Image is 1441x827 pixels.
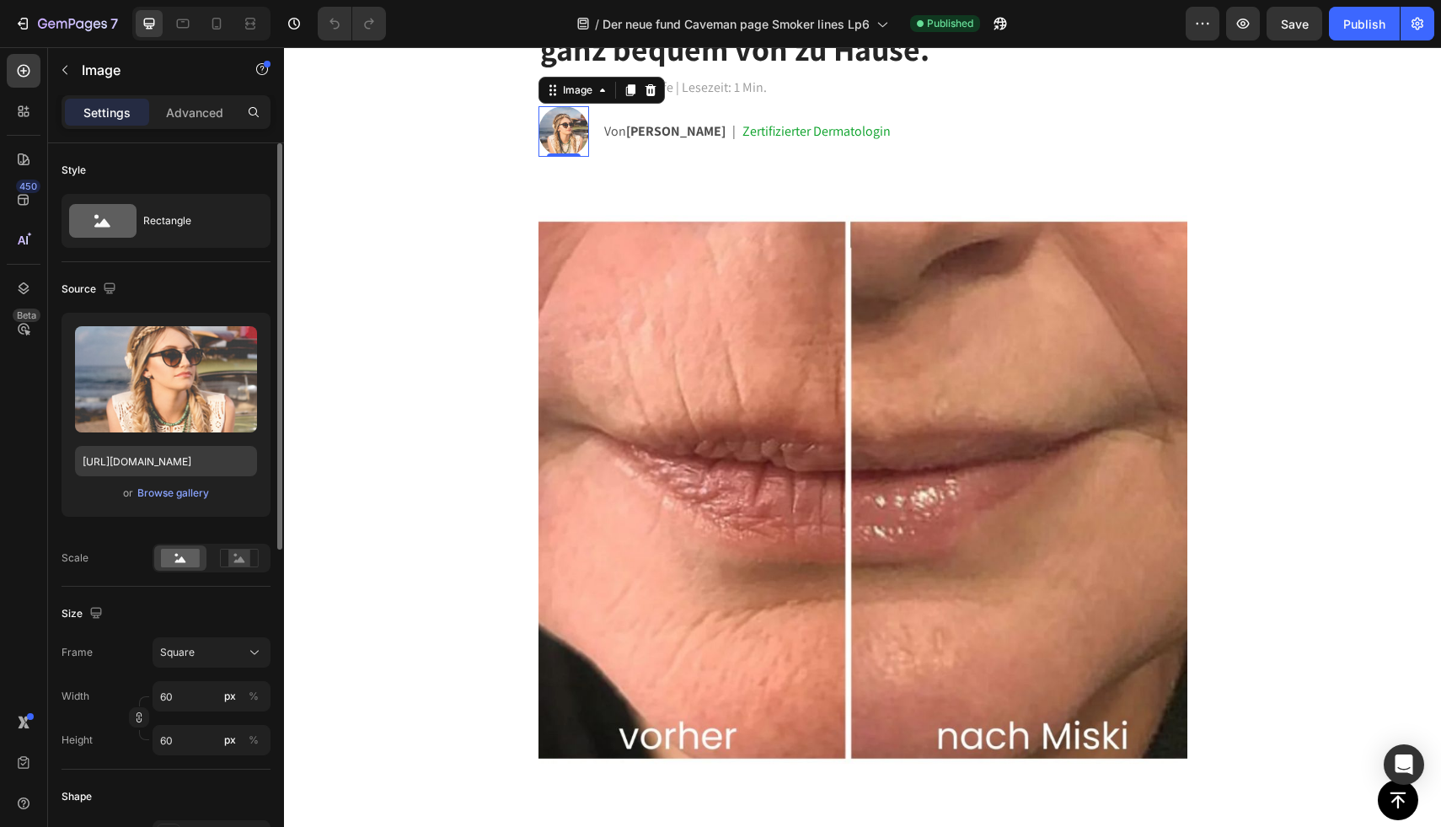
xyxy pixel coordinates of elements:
[75,446,257,476] input: https://example.com/image.jpg
[143,201,246,240] div: Rectangle
[110,13,118,34] p: 7
[320,74,442,94] p: Von
[244,686,264,706] button: px
[318,7,386,40] div: Undo/Redo
[254,130,903,779] img: Alt Image
[284,47,1441,827] iframe: Design area
[7,7,126,40] button: 7
[166,104,223,121] p: Advanced
[448,74,452,94] p: |
[249,689,259,704] div: %
[160,645,195,660] span: Square
[62,603,106,626] div: Size
[123,483,133,503] span: or
[595,15,599,33] span: /
[249,733,259,748] div: %
[16,180,40,193] div: 450
[220,686,240,706] button: %
[13,309,40,322] div: Beta
[927,16,973,31] span: Published
[62,689,89,704] label: Width
[83,104,131,121] p: Settings
[153,681,271,712] input: px%
[82,60,225,80] p: Image
[62,789,92,804] div: Shape
[62,733,93,748] label: Height
[603,15,870,33] span: Der neue fund Caveman page Smoker lines Lp6
[342,75,442,93] strong: [PERSON_NAME]
[224,733,236,748] div: px
[1384,744,1424,785] div: Open Intercom Messenger
[244,730,264,750] button: px
[75,326,257,432] img: preview-image
[1281,17,1309,31] span: Save
[224,689,236,704] div: px
[137,485,210,502] button: Browse gallery
[62,645,93,660] label: Frame
[62,278,120,301] div: Source
[62,163,86,178] div: Style
[62,550,88,566] div: Scale
[1343,15,1385,33] div: Publish
[137,486,209,501] div: Browse gallery
[153,637,271,668] button: Square
[220,730,240,750] button: %
[458,75,607,93] span: Zertifizierter Dermatologin
[153,725,271,755] input: px%
[1267,7,1322,40] button: Save
[1329,7,1400,40] button: Publish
